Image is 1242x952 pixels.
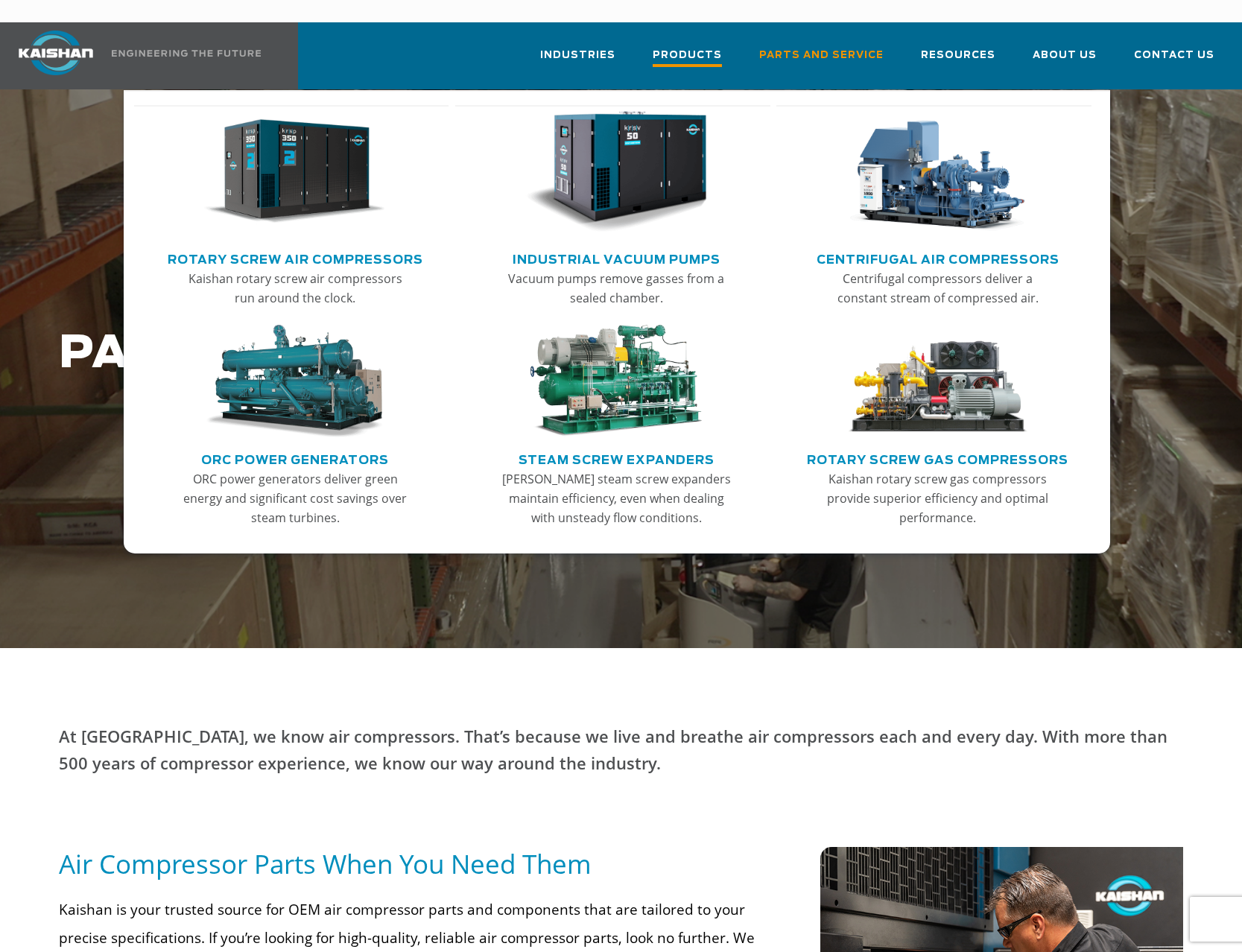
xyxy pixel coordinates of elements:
[653,36,722,89] a: Products
[759,36,884,86] a: Parts and Service
[519,447,715,469] a: Steam Screw Expanders
[847,325,1029,438] img: thumb-Rotary-Screw-Gas-Compressors
[201,447,389,469] a: ORC Power Generators
[1134,36,1214,86] a: Contact Us
[204,111,386,233] img: thumb-Rotary-Screw-Air-Compressors
[817,247,1059,269] a: Centrifugal Air Compressors
[540,47,615,64] span: Industries
[168,247,423,269] a: Rotary Screw Air Compressors
[180,469,411,527] p: ORC power generators deliver green energy and significant cost savings over steam turbines.
[847,111,1029,233] img: thumb-Centrifugal-Air-Compressors
[921,47,995,64] span: Resources
[759,47,884,64] span: Parts and Service
[501,469,732,527] p: [PERSON_NAME] steam screw expanders maintain efficiency, even when dealing with unsteady flow con...
[823,469,1053,527] p: Kaishan rotary screw gas compressors provide superior efficiency and optimal performance.
[807,447,1068,469] a: Rotary Screw Gas Compressors
[112,50,261,57] img: Engineering the future
[59,847,773,880] h5: Air Compressor Parts When You Need Them
[204,325,386,438] img: thumb-ORC-Power-Generators
[921,36,995,86] a: Resources
[823,269,1053,308] p: Centrifugal compressors deliver a constant stream of compressed air.
[513,247,720,269] a: Industrial Vacuum Pumps
[525,325,707,438] img: thumb-Steam-Screw-Expanders
[525,111,707,233] img: thumb-Industrial-Vacuum-Pumps
[1134,47,1214,64] span: Contact Us
[1033,36,1097,86] a: About Us
[59,329,993,379] h1: PARTS AND SERVICE
[653,47,722,67] span: Products
[501,269,732,308] p: Vacuum pumps remove gasses from a sealed chamber.
[180,269,411,308] p: Kaishan rotary screw air compressors run around the clock.
[59,723,1184,776] p: At [GEOGRAPHIC_DATA], we know air compressors. That’s because we live and breathe air compressors...
[540,36,615,86] a: Industries
[1033,47,1097,64] span: About Us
